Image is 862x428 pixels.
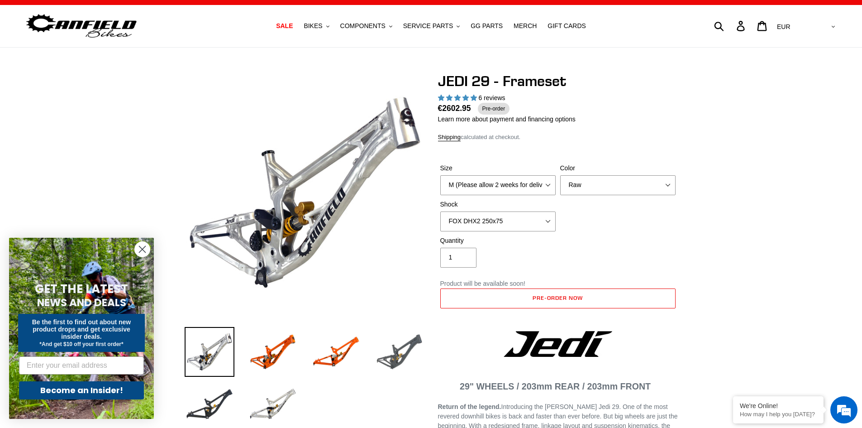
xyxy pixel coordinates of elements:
[478,103,510,115] span: Pre-order
[478,94,505,101] span: 6 reviews
[185,327,234,377] img: Load image into Gallery viewer, JEDI 29 - Frameset
[560,164,676,173] label: Color
[35,281,128,297] span: GET THE LATEST
[375,327,424,377] img: Load image into Gallery viewer, JEDI 29 - Frameset
[440,289,676,308] button: Add to cart
[403,22,453,30] span: SERVICE PARTS
[740,402,817,409] div: We're Online!
[340,22,386,30] span: COMPONENTS
[37,295,126,310] span: NEWS AND DEALS
[719,16,742,36] input: Search
[548,22,586,30] span: GIFT CARDS
[438,72,678,90] h1: JEDI 29 - Frameset
[134,241,150,257] button: Close dialog
[438,115,576,123] a: Learn more about payment and financing options
[460,381,651,391] span: 29" WHEELS / 203mm REAR / 203mm FRONT
[25,12,138,40] img: Canfield Bikes
[440,279,676,289] p: Product will be available soon!
[336,20,397,32] button: COMPONENTS
[19,381,144,399] button: Become an Insider!
[438,134,461,141] a: Shipping
[740,411,817,418] p: How may I help you today?
[509,20,541,32] a: MERCH
[271,20,297,32] a: SALE
[514,22,537,30] span: MERCH
[299,20,333,32] button: BIKES
[438,403,501,410] b: Return of the legend.
[440,236,556,245] label: Quantity
[533,294,582,301] span: Pre-order now
[440,164,556,173] label: Size
[311,327,361,377] img: Load image into Gallery viewer, JEDI 29 - Frameset
[543,20,591,32] a: GIFT CARDS
[440,200,556,209] label: Shock
[438,133,678,142] div: calculated at checkout.
[438,94,479,101] span: 5.00 stars
[276,22,293,30] span: SALE
[466,20,507,32] a: GG PARTS
[248,327,298,377] img: Load image into Gallery viewer, JEDI 29 - Frameset
[304,22,322,30] span: BIKES
[39,341,123,347] span: *And get $10 off your first order*
[438,102,471,114] span: €2602.95
[471,22,503,30] span: GG PARTS
[19,356,144,375] input: Enter your email address
[399,20,464,32] button: SERVICE PARTS
[32,318,131,340] span: Be the first to find out about new product drops and get exclusive insider deals.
